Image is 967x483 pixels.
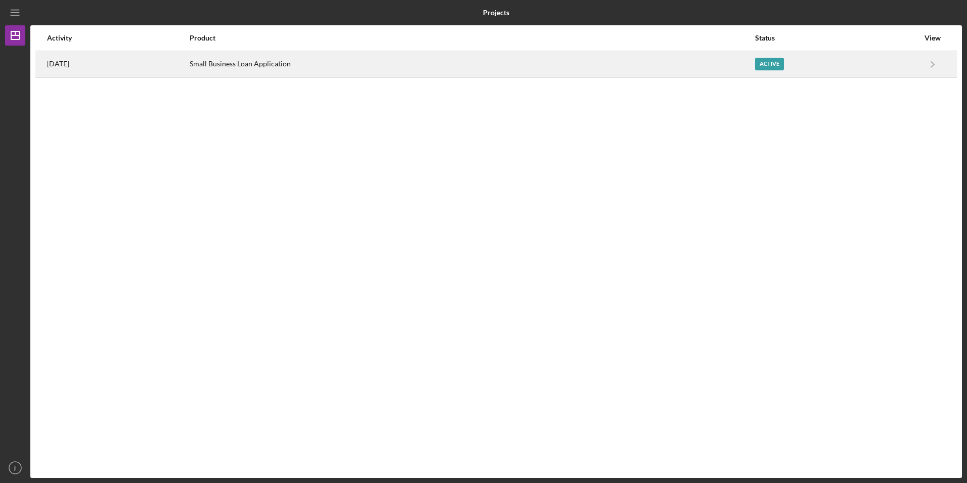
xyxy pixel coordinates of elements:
div: Status [755,34,919,42]
div: Active [755,58,784,70]
div: Product [190,34,754,42]
div: Small Business Loan Application [190,52,754,77]
div: Activity [47,34,189,42]
text: jl [14,465,16,471]
div: View [920,34,945,42]
time: 2025-08-25 23:13 [47,60,69,68]
b: Projects [483,9,509,17]
button: jl [5,458,25,478]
